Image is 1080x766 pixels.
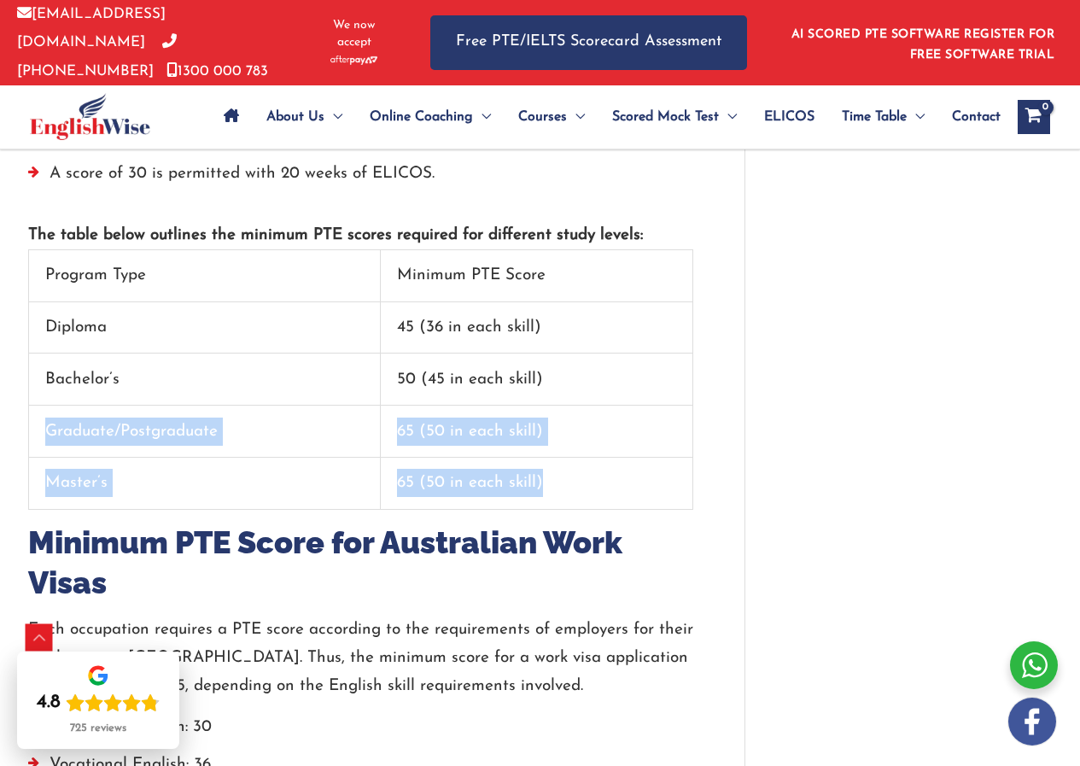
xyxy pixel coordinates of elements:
span: Menu Toggle [907,87,925,147]
nav: Site Navigation: Main Menu [210,87,1001,147]
td: Graduate/Postgraduate [29,406,382,458]
a: About UsMenu Toggle [253,87,356,147]
span: Online Coaching [370,87,473,147]
a: Time TableMenu Toggle [828,87,938,147]
td: Master’s [29,458,382,510]
a: Contact [938,87,1001,147]
li: Functional English: 30 [28,713,693,750]
img: Afterpay-Logo [330,56,377,65]
img: white-facebook.png [1008,698,1056,746]
td: Minimum PTE Score [381,250,692,302]
aside: Header Widget 1 [781,15,1063,70]
span: Menu Toggle [719,87,737,147]
a: [PHONE_NUMBER] [17,35,177,78]
span: Menu Toggle [324,87,342,147]
div: 4.8 [37,691,61,715]
span: Courses [518,87,567,147]
h2: Minimum PTE Score for Australian Work Visas [28,523,693,603]
a: 1300 000 783 [166,64,268,79]
a: ELICOS [750,87,828,147]
td: Program Type [29,250,382,302]
span: ELICOS [764,87,814,147]
li: A score of 30 is permitted with 20 weeks of ELICOS. [28,160,693,196]
span: Scored Mock Test [612,87,719,147]
a: Online CoachingMenu Toggle [356,87,505,147]
td: Diploma [29,302,382,354]
a: CoursesMenu Toggle [505,87,598,147]
div: 725 reviews [70,722,126,735]
span: Time Table [842,87,907,147]
td: 65 (50 in each skill) [381,458,692,510]
span: We now accept [320,17,388,51]
span: Menu Toggle [473,87,491,147]
td: 45 (36 in each skill) [381,302,692,354]
a: [EMAIL_ADDRESS][DOMAIN_NAME] [17,7,166,50]
div: Rating: 4.8 out of 5 [37,691,160,715]
a: AI SCORED PTE SOFTWARE REGISTER FOR FREE SOFTWARE TRIAL [791,28,1055,61]
a: Free PTE/IELTS Scorecard Assessment [430,15,747,69]
strong: The table below outlines the minimum PTE scores required for different study levels: [28,227,643,243]
span: Contact [952,87,1001,147]
span: About Us [266,87,324,147]
td: 65 (50 in each skill) [381,406,692,458]
img: cropped-ew-logo [30,93,150,140]
a: View Shopping Cart, empty [1018,100,1050,134]
a: Scored Mock TestMenu Toggle [598,87,750,147]
p: Each occupation requires a PTE score according to the requirements of employers for their applica... [28,616,693,701]
td: 50 (45 in each skill) [381,354,692,406]
td: Bachelor’s [29,354,382,406]
span: Menu Toggle [567,87,585,147]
